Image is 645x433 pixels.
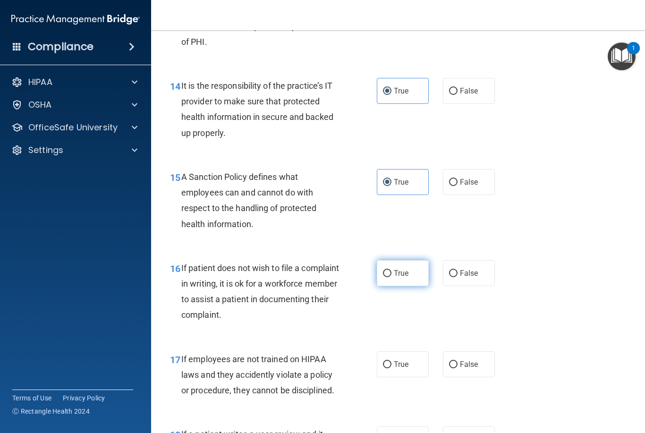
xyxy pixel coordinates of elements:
span: It is the responsibility of the practice’s IT provider to make sure that protected health informa... [181,81,333,138]
a: Terms of Use [12,393,51,403]
a: OSHA [11,99,137,110]
span: True [394,178,408,187]
img: PMB logo [11,10,140,29]
input: False [449,179,458,186]
a: OfficeSafe University [11,122,137,133]
span: 14 [170,81,180,92]
input: False [449,361,458,368]
p: HIPAA [28,76,52,88]
span: False [460,269,478,278]
a: Settings [11,144,137,156]
div: 1 [632,48,635,60]
span: False [460,86,478,95]
span: True [394,360,408,369]
input: False [449,270,458,277]
span: False [460,360,478,369]
a: Privacy Policy [63,393,105,403]
span: 16 [170,263,180,274]
span: If employees are not trained on HIPAA laws and they accidently violate a policy or procedure, the... [181,354,334,395]
span: A Sanction Policy defines what employees can and cannot do with respect to the handling of protec... [181,172,317,229]
button: Open Resource Center, 1 new notification [608,42,636,70]
p: OfficeSafe University [28,122,118,133]
span: False [460,178,478,187]
p: Settings [28,144,63,156]
input: False [449,88,458,95]
h4: Compliance [28,40,93,53]
span: 17 [170,354,180,365]
input: True [383,179,391,186]
p: OSHA [28,99,52,110]
span: Ⓒ Rectangle Health 2024 [12,407,90,416]
span: 15 [170,172,180,183]
input: True [383,361,391,368]
iframe: Drift Widget Chat Controller [598,368,634,404]
span: True [394,86,408,95]
span: If patient does not wish to file a complaint in writing, it is ok for a workforce member to assis... [181,263,339,320]
a: HIPAA [11,76,137,88]
span: True [394,269,408,278]
input: True [383,88,391,95]
input: True [383,270,391,277]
